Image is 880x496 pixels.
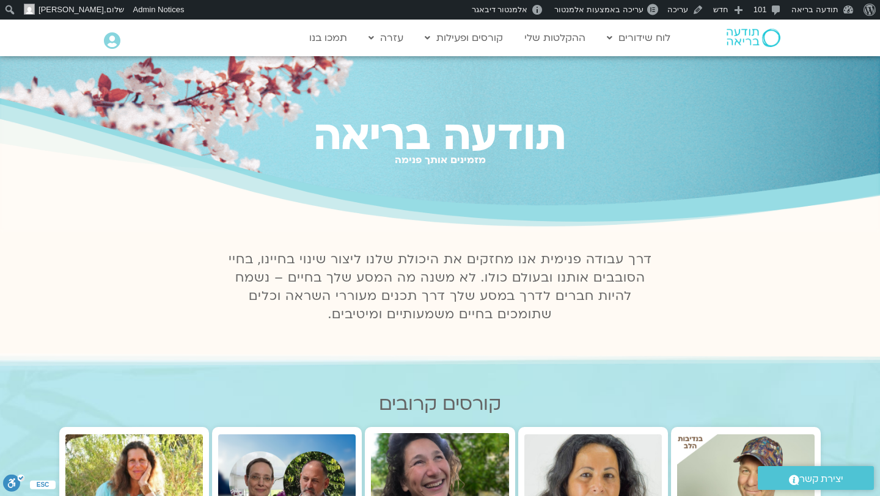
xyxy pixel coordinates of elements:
a: יצירת קשר [758,466,874,490]
img: תודעה בריאה [727,29,780,47]
a: ההקלטות שלי [518,26,592,49]
a: תמכו בנו [303,26,353,49]
span: עריכה באמצעות אלמנטור [554,5,643,14]
p: דרך עבודה פנימית אנו מחזקים את היכולת שלנו ליצור שינוי בחיינו, בחיי הסובבים אותנו ובעולם כולו. לא... [221,250,659,324]
a: עזרה [362,26,409,49]
span: [PERSON_NAME] [38,5,104,14]
a: לוח שידורים [601,26,676,49]
h2: קורסים קרובים [59,393,821,415]
span: יצירת קשר [799,471,843,487]
a: קורסים ופעילות [419,26,509,49]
